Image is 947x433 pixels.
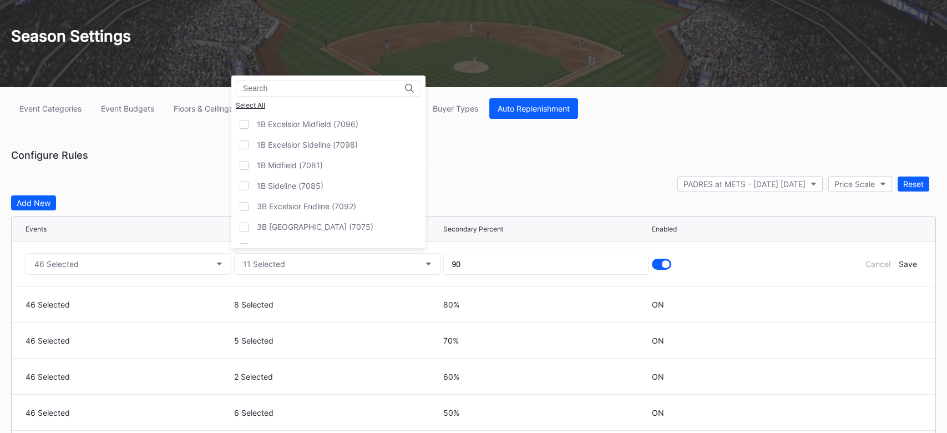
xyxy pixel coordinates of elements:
div: 1B Midfield (7081) [257,160,323,170]
div: 1B Excelsior Midfield (7096) [257,119,358,129]
div: 46 Selected [26,372,231,381]
div: 46 Selected [26,408,231,417]
div: Select All [236,101,421,109]
div: 3B [GEOGRAPHIC_DATA] (7075) [257,222,373,231]
div: 3B Upper Field Endline (7077) [257,243,366,252]
div: 1B Sideline (7085) [257,181,323,190]
div: ON [652,372,664,381]
input: Search [243,84,340,93]
div: 60% [443,372,649,381]
div: 1B Excelsior Sideline (7098) [257,140,358,149]
div: 6 Selected [234,408,440,417]
div: 2 Selected [234,372,440,381]
div: 50% [443,408,649,417]
div: 3B Excelsior Endline (7092) [257,202,356,211]
div: ON [652,408,664,417]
